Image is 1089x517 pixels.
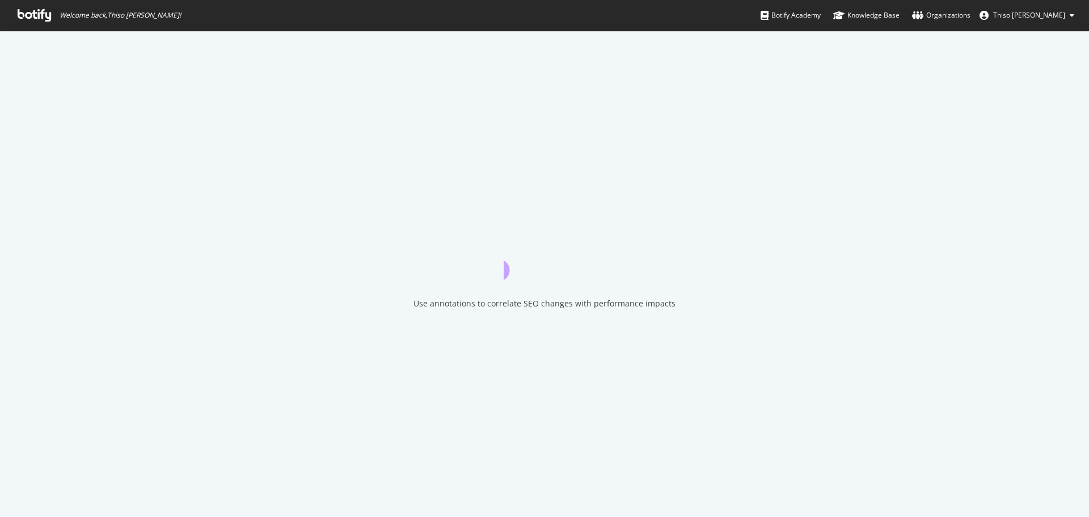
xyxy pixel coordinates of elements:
span: Thiso Thach [993,10,1065,20]
div: animation [504,239,585,280]
span: Welcome back, Thiso [PERSON_NAME] ! [60,11,181,20]
button: Thiso [PERSON_NAME] [970,6,1083,24]
div: Knowledge Base [833,10,900,21]
div: Botify Academy [761,10,821,21]
div: Use annotations to correlate SEO changes with performance impacts [413,298,676,309]
div: Organizations [912,10,970,21]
